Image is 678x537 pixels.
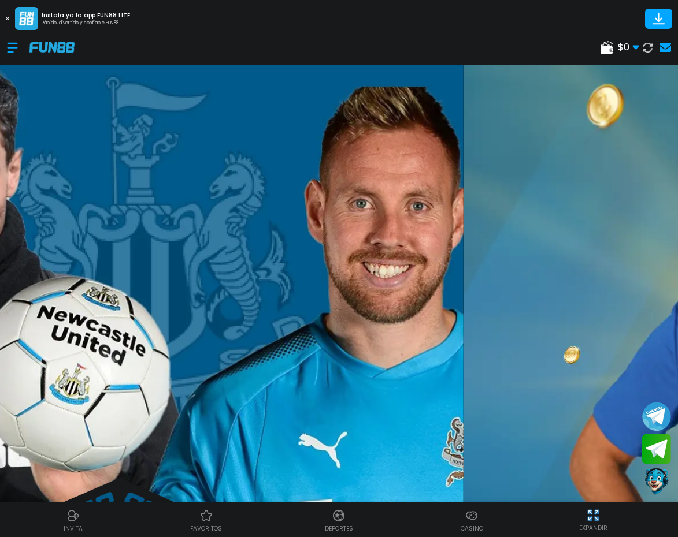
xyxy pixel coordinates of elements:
[15,7,38,30] img: App Logo
[642,401,671,431] button: Join telegram channel
[642,434,671,464] button: Join telegram
[29,42,75,52] img: Company Logo
[405,507,538,533] a: CasinoCasinoCasino
[642,467,671,497] button: Contact customer service
[332,509,346,523] img: Deportes
[273,507,406,533] a: DeportesDeportesDeportes
[190,524,222,533] p: favoritos
[586,508,601,523] img: hide
[199,509,213,523] img: Casino Favoritos
[618,40,639,54] span: $ 0
[465,509,479,523] img: Casino
[140,507,273,533] a: Casino FavoritosCasino Favoritosfavoritos
[7,507,140,533] a: ReferralReferralINVITA
[325,524,353,533] p: Deportes
[461,524,483,533] p: Casino
[64,524,83,533] p: INVITA
[42,20,130,27] p: Rápido, divertido y confiable FUN88
[42,11,130,20] p: Instala ya la app FUN88 LITE
[579,524,607,532] p: EXPANDIR
[66,509,80,523] img: Referral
